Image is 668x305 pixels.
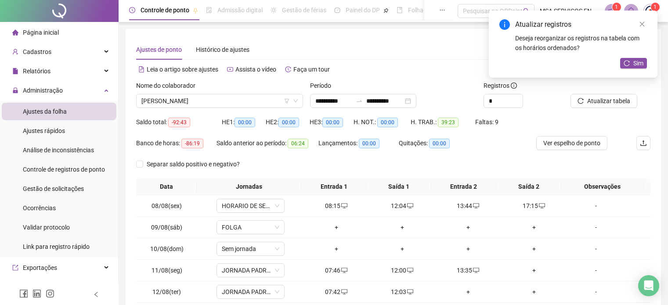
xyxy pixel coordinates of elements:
div: - [570,266,622,275]
span: 39:23 [438,118,459,127]
span: Integrações [23,283,55,291]
span: Assista o vídeo [235,66,276,73]
span: 00:00 [377,118,398,127]
span: desktop [340,267,347,273]
div: - [570,287,622,297]
div: H. NOT.: [354,117,411,127]
span: file-done [206,7,212,13]
span: facebook [19,289,28,298]
div: + [439,244,498,254]
span: Atualizar tabela [587,96,630,106]
div: Atualizar registros [515,19,647,30]
span: JORNADA PADRÃO [222,285,279,298]
div: HE 2: [266,117,310,127]
div: + [439,287,498,297]
span: Sem jornada [222,242,279,255]
span: desktop [406,289,413,295]
span: Observações [565,182,640,191]
span: down [274,225,280,230]
div: + [505,287,563,297]
span: Análise de inconsistências [23,147,94,154]
span: history [285,66,291,72]
span: down [274,268,280,273]
div: + [505,266,563,275]
div: 13:44 [439,201,498,211]
div: Deseja reorganizar os registros na tabela com os horários ordenados? [515,33,647,53]
div: 07:42 [307,287,366,297]
span: Relatórios [23,68,51,75]
span: Cadastros [23,48,51,55]
span: linkedin [32,289,41,298]
span: Painel do DP [346,7,380,14]
span: bell [627,7,635,15]
span: down [274,289,280,294]
span: HORARIO DE SEXTA FEIRA ESCRITORIO [222,199,279,212]
div: + [439,222,498,232]
span: file [12,68,18,74]
div: Banco de horas: [136,138,217,148]
span: FOLGA [222,221,279,234]
span: 08/08(sex) [152,202,182,209]
span: youtube [227,66,233,72]
div: 07:46 [307,266,366,275]
span: export [12,265,18,271]
sup: 1 [612,3,621,11]
label: Período [310,81,337,90]
span: 1 [654,4,657,10]
div: 12:00 [373,266,432,275]
span: desktop [472,267,479,273]
div: - [570,244,622,254]
span: notification [608,7,616,15]
div: HE 1: [222,117,266,127]
div: + [373,222,432,232]
span: Página inicial [23,29,59,36]
div: Histórico de ajustes [196,45,249,54]
div: - [570,222,622,232]
span: info-circle [511,83,517,89]
span: Ajustes rápidos [23,127,65,134]
th: Jornadas [197,178,301,195]
span: 00:00 [359,139,379,148]
th: Entrada 2 [431,178,496,195]
span: Controle de ponto [141,7,189,14]
span: Controle de registros de ponto [23,166,105,173]
span: 00:00 [278,118,299,127]
span: Ajustes da folha [23,108,67,115]
span: -92:43 [168,118,190,127]
span: Administração [23,87,63,94]
div: Lançamentos: [318,138,399,148]
span: Admissão digital [217,7,263,14]
button: Sim [620,58,647,68]
button: Ver espelho de ponto [536,136,607,150]
span: down [274,203,280,208]
span: filter [284,98,289,104]
div: Saldo total: [136,117,222,127]
span: Registros [484,81,517,90]
span: 00:00 [322,118,343,127]
span: 09/08(sáb) [151,224,182,231]
button: Atualizar tabela [571,94,637,108]
span: Separar saldo positivo e negativo? [143,159,243,169]
label: Nome do colaborador [136,81,201,90]
span: Gestão de férias [282,7,326,14]
div: HE 3: [310,117,354,127]
span: Ocorrências [23,205,56,212]
span: search [523,8,530,14]
span: 11/08(seg) [152,267,182,274]
div: 12:03 [373,287,432,297]
span: pushpin [193,8,198,13]
span: dashboard [334,7,340,13]
span: swap-right [356,97,363,104]
div: 12:04 [373,201,432,211]
span: sun [271,7,277,13]
span: 00:00 [429,139,450,148]
sup: Atualize o seu contato no menu Meus Dados [651,3,660,11]
span: lock [12,87,18,93]
img: 4943 [644,4,657,18]
span: MSA SERVIÇOS ENGENHARIA LTDA [540,6,599,16]
span: 1 [615,4,618,10]
span: book [397,7,403,13]
span: desktop [406,267,413,273]
span: Gestão de solicitações [23,185,84,192]
span: JORNADA PADRÃO [222,264,279,277]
